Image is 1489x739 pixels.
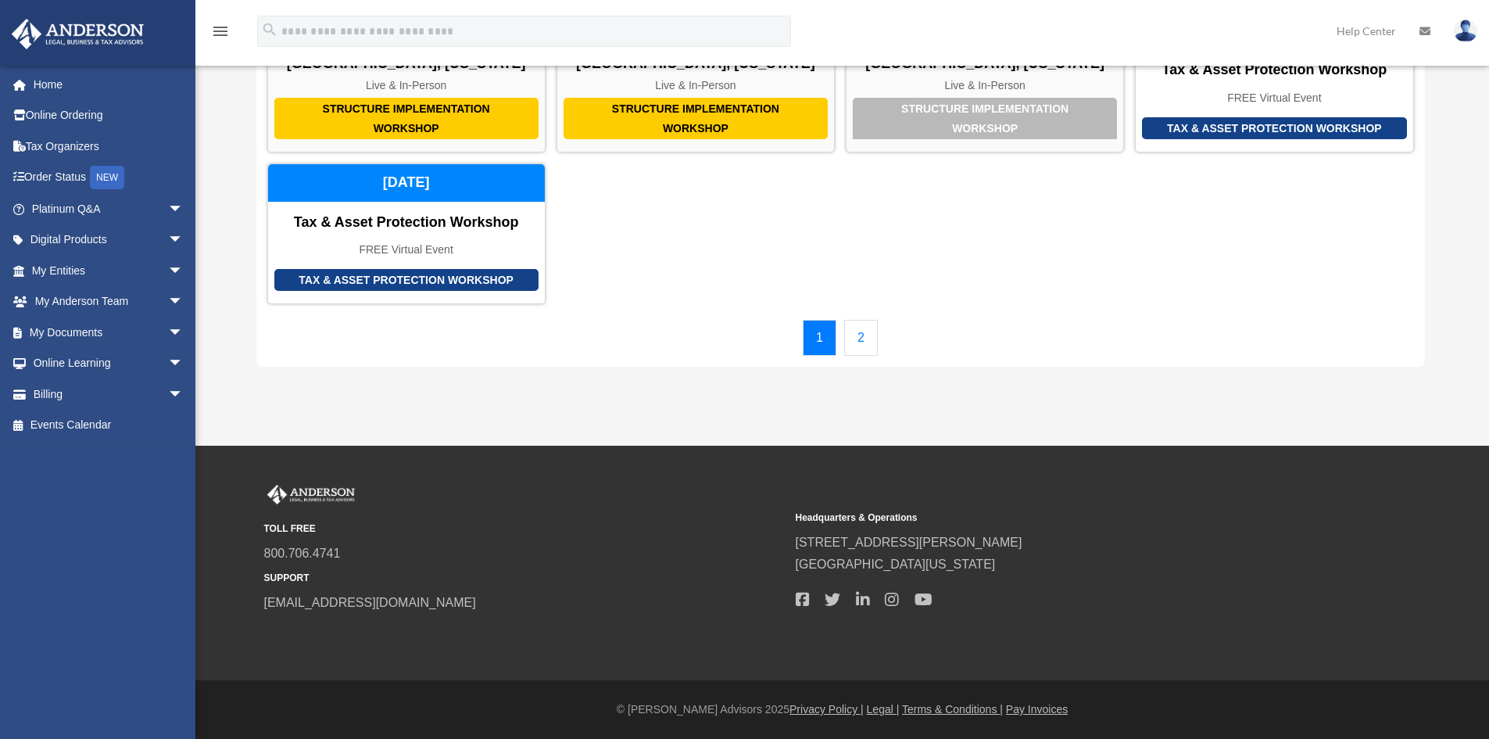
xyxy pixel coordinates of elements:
[564,98,828,139] div: Structure Implementation Workshop
[11,348,207,379] a: Online Learningarrow_drop_down
[168,348,199,380] span: arrow_drop_down
[11,193,207,224] a: Platinum Q&Aarrow_drop_down
[264,596,476,609] a: [EMAIL_ADDRESS][DOMAIN_NAME]
[168,224,199,256] span: arrow_drop_down
[168,286,199,318] span: arrow_drop_down
[11,378,207,410] a: Billingarrow_drop_down
[11,410,199,441] a: Events Calendar
[195,700,1489,719] div: © [PERSON_NAME] Advisors 2025
[1136,91,1412,105] div: FREE Virtual Event
[267,11,546,152] a: Structure Implementation Workshop [GEOGRAPHIC_DATA], [US_STATE] Live & In-Person [DATE]-[DATE]
[11,286,207,317] a: My Anderson Teamarrow_drop_down
[796,558,996,571] a: [GEOGRAPHIC_DATA][US_STATE]
[264,521,785,537] small: TOLL FREE
[267,163,546,304] a: Tax & Asset Protection Workshop Tax & Asset Protection Workshop FREE Virtual Event [DATE]
[867,703,900,716] a: Legal |
[11,69,207,100] a: Home
[11,131,207,162] a: Tax Organizers
[268,243,545,256] div: FREE Virtual Event
[268,79,545,92] div: Live & In-Person
[268,214,545,231] div: Tax & Asset Protection Workshop
[264,547,341,560] a: 800.706.4741
[7,19,149,49] img: Anderson Advisors Platinum Portal
[274,269,539,292] div: Tax & Asset Protection Workshop
[789,703,864,716] a: Privacy Policy |
[11,317,207,348] a: My Documentsarrow_drop_down
[268,164,545,202] div: [DATE]
[844,320,878,356] a: 2
[11,100,207,131] a: Online Ordering
[796,536,1022,549] a: [STREET_ADDRESS][PERSON_NAME]
[264,570,785,587] small: SUPPORT
[557,11,835,152] a: Structure Implementation Workshop [GEOGRAPHIC_DATA], [US_STATE] Live & In-Person [DATE]-[DATE]
[796,510,1316,526] small: Headquarters & Operations
[211,22,230,41] i: menu
[11,224,207,256] a: Digital Productsarrow_drop_down
[853,98,1117,139] div: Structure Implementation Workshop
[902,703,1003,716] a: Terms & Conditions |
[1454,20,1477,42] img: User Pic
[11,162,207,194] a: Order StatusNEW
[847,79,1123,92] div: Live & In-Person
[168,378,199,411] span: arrow_drop_down
[261,21,278,38] i: search
[90,166,124,189] div: NEW
[264,485,358,505] img: Anderson Advisors Platinum Portal
[211,27,230,41] a: menu
[168,255,199,287] span: arrow_drop_down
[274,98,539,139] div: Structure Implementation Workshop
[168,193,199,225] span: arrow_drop_down
[168,317,199,349] span: arrow_drop_down
[1006,703,1068,716] a: Pay Invoices
[1135,11,1413,152] a: Tax & Asset Protection Workshop Tax & Asset Protection Workshop FREE Virtual Event [DATE]
[1136,62,1412,79] div: Tax & Asset Protection Workshop
[803,320,836,356] a: 1
[557,79,834,92] div: Live & In-Person
[11,255,207,286] a: My Entitiesarrow_drop_down
[846,11,1124,152] a: Structure Implementation Workshop [GEOGRAPHIC_DATA], [US_STATE] Live & In-Person [DATE]-[DATE]
[1142,117,1406,140] div: Tax & Asset Protection Workshop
